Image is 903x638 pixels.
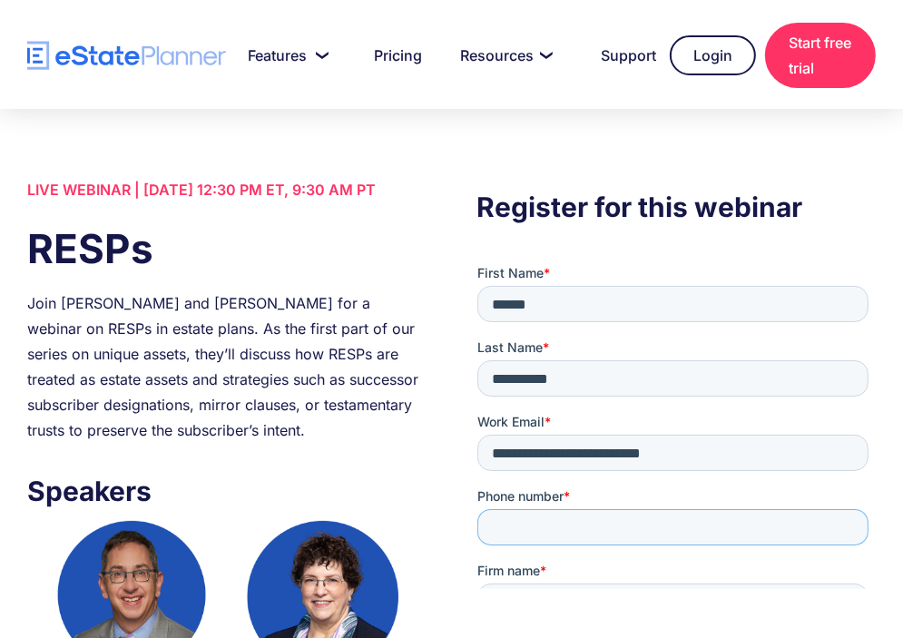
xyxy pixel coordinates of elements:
h1: RESPs [27,221,426,277]
a: Features [226,37,343,74]
h3: Register for this webinar [477,186,876,228]
a: Pricing [352,37,429,74]
a: Start free trial [765,23,876,88]
div: Join [PERSON_NAME] and [PERSON_NAME] for a webinar on RESPs in estate plans. As the first part of... [27,290,426,443]
div: LIVE WEBINAR | [DATE] 12:30 PM ET, 9:30 AM PT [27,177,426,202]
h3: Speakers [27,470,426,512]
a: Login [670,35,756,75]
a: home [27,40,226,72]
a: Support [579,37,661,74]
a: Resources [438,37,570,74]
iframe: Form 0 [477,264,876,589]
